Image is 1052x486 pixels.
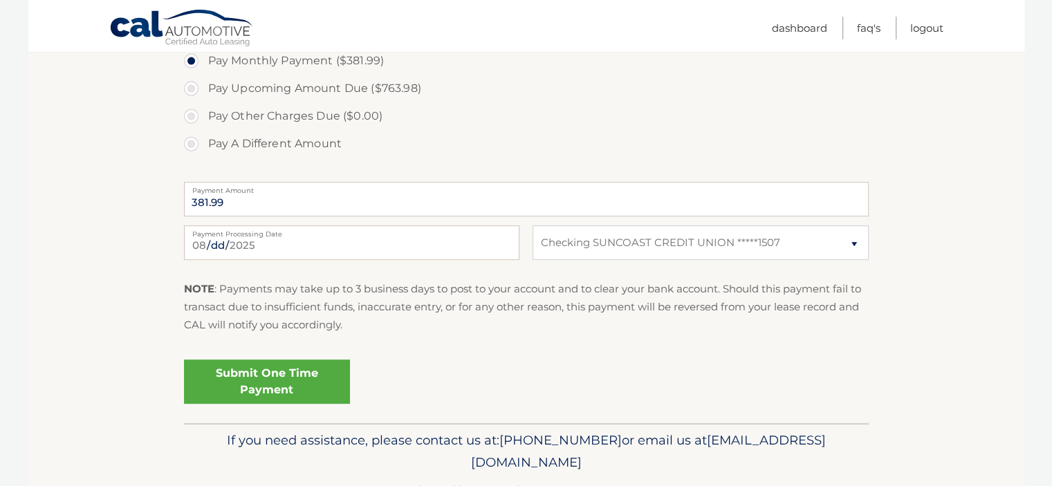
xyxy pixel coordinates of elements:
[772,17,827,39] a: Dashboard
[471,432,826,470] span: [EMAIL_ADDRESS][DOMAIN_NAME]
[184,282,214,295] strong: NOTE
[184,130,869,158] label: Pay A Different Amount
[184,225,519,236] label: Payment Processing Date
[184,182,869,216] input: Payment Amount
[184,225,519,260] input: Payment Date
[499,432,622,448] span: [PHONE_NUMBER]
[193,429,860,474] p: If you need assistance, please contact us at: or email us at
[184,359,350,404] a: Submit One Time Payment
[184,280,869,335] p: : Payments may take up to 3 business days to post to your account and to clear your bank account....
[184,182,869,193] label: Payment Amount
[109,9,255,49] a: Cal Automotive
[184,47,869,75] label: Pay Monthly Payment ($381.99)
[184,102,869,130] label: Pay Other Charges Due ($0.00)
[857,17,880,39] a: FAQ's
[184,75,869,102] label: Pay Upcoming Amount Due ($763.98)
[910,17,943,39] a: Logout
